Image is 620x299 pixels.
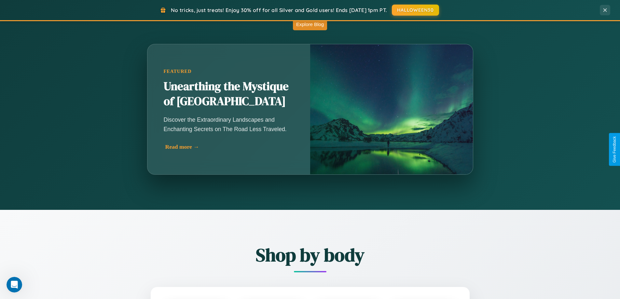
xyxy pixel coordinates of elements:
[164,115,294,133] p: Discover the Extraordinary Landscapes and Enchanting Secrets on The Road Less Traveled.
[165,143,296,150] div: Read more →
[7,277,22,292] iframe: Intercom live chat
[115,242,505,267] h2: Shop by body
[293,18,327,30] button: Explore Blog
[392,5,439,16] button: HALLOWEEN30
[164,79,294,109] h2: Unearthing the Mystique of [GEOGRAPHIC_DATA]
[612,136,617,163] div: Give Feedback
[171,7,387,13] span: No tricks, just treats! Enjoy 30% off for all Silver and Gold users! Ends [DATE] 1pm PT.
[164,69,294,74] div: Featured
